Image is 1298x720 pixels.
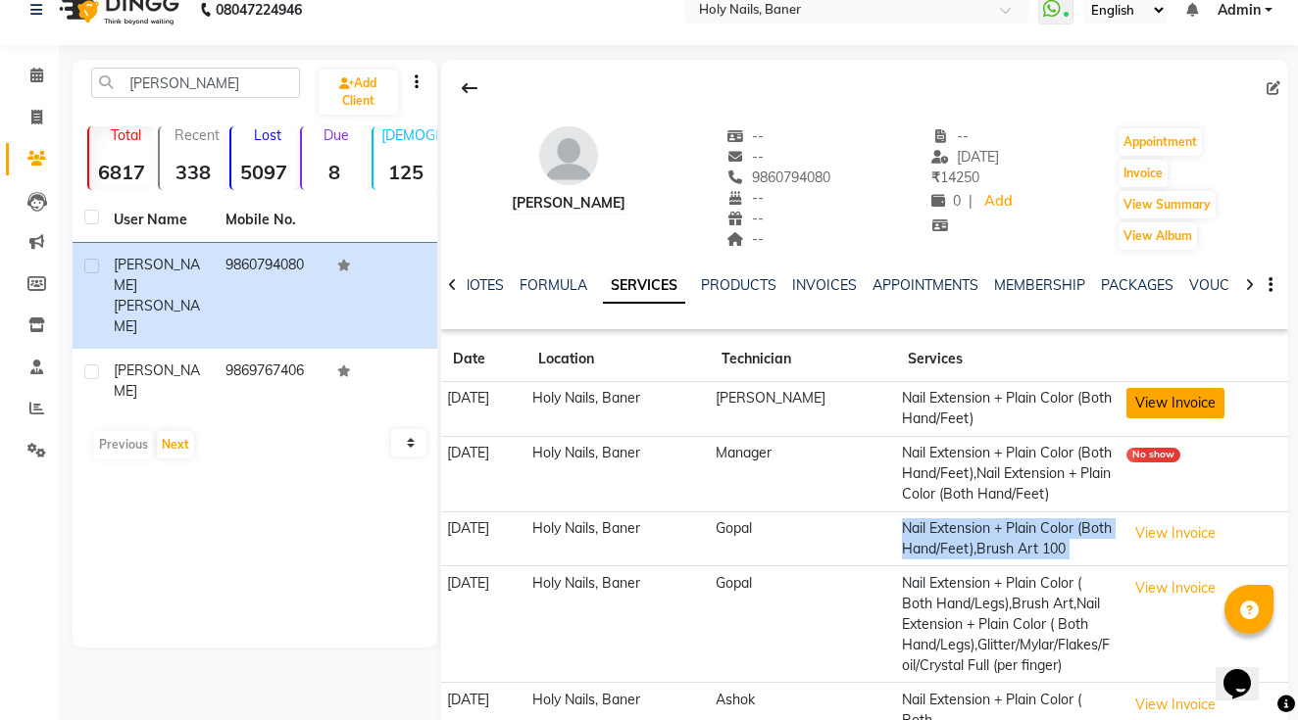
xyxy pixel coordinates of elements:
[526,436,710,511] td: Holy Nails, Baner
[520,276,587,294] a: FORMULA
[306,126,367,144] p: Due
[603,268,685,304] a: SERVICES
[896,382,1120,437] td: Nail Extension + Plain Color (Both Hand/Feet)
[1126,388,1224,418] button: View Invoice
[214,243,325,349] td: 9860794080
[214,349,325,413] td: 9869767406
[710,566,896,683] td: Gopal
[512,193,625,214] div: [PERSON_NAME]
[969,191,973,212] span: |
[214,198,325,243] th: Mobile No.
[157,431,194,458] button: Next
[931,127,969,145] span: --
[160,160,225,184] strong: 338
[980,188,1015,216] a: Add
[441,382,526,437] td: [DATE]
[539,126,598,185] img: avatar
[89,160,154,184] strong: 6817
[1119,222,1197,250] button: View Album
[931,168,979,186] span: 14250
[526,566,710,683] td: Holy Nails, Baner
[91,68,300,98] input: Search by Name/Mobile/Email/Code
[102,198,214,243] th: User Name
[441,511,526,566] td: [DATE]
[319,70,398,115] a: Add Client
[1126,448,1180,462] div: No show
[931,192,961,210] span: 0
[114,256,200,294] span: [PERSON_NAME]
[441,337,526,382] th: Date
[1119,160,1168,187] button: Invoice
[1126,573,1224,603] button: View Invoice
[1216,642,1278,700] iframe: chat widget
[710,382,896,437] td: [PERSON_NAME]
[710,511,896,566] td: Gopal
[792,276,857,294] a: INVOICES
[931,168,940,186] span: ₹
[873,276,978,294] a: APPOINTMENTS
[168,126,225,144] p: Recent
[726,148,764,166] span: --
[931,148,999,166] span: [DATE]
[710,337,896,382] th: Technician
[114,297,200,335] span: [PERSON_NAME]
[302,160,367,184] strong: 8
[1126,690,1224,720] button: View Invoice
[726,168,830,186] span: 9860794080
[381,126,438,144] p: [DEMOGRAPHIC_DATA]
[114,361,200,400] span: [PERSON_NAME]
[526,337,710,382] th: Location
[710,436,896,511] td: Manager
[896,436,1120,511] td: Nail Extension + Plain Color (Both Hand/Feet),Nail Extension + Plain Color (Both Hand/Feet)
[1126,518,1224,549] button: View Invoice
[374,160,438,184] strong: 125
[726,230,764,248] span: --
[726,189,764,207] span: --
[239,126,296,144] p: Lost
[449,70,490,107] div: Back to Client
[441,436,526,511] td: [DATE]
[526,511,710,566] td: Holy Nails, Baner
[1119,191,1216,218] button: View Summary
[441,566,526,683] td: [DATE]
[896,337,1120,382] th: Services
[701,276,776,294] a: PRODUCTS
[231,160,296,184] strong: 5097
[460,276,504,294] a: NOTES
[1101,276,1173,294] a: PACKAGES
[726,210,764,227] span: --
[896,566,1120,683] td: Nail Extension + Plain Color ( Both Hand/Legs),Brush Art,Nail Extension + Plain Color ( Both Hand...
[726,127,764,145] span: --
[526,382,710,437] td: Holy Nails, Baner
[1119,128,1202,156] button: Appointment
[994,276,1085,294] a: MEMBERSHIP
[896,511,1120,566] td: Nail Extension + Plain Color (Both Hand/Feet),Brush Art 100
[97,126,154,144] p: Total
[1189,276,1267,294] a: VOUCHERS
